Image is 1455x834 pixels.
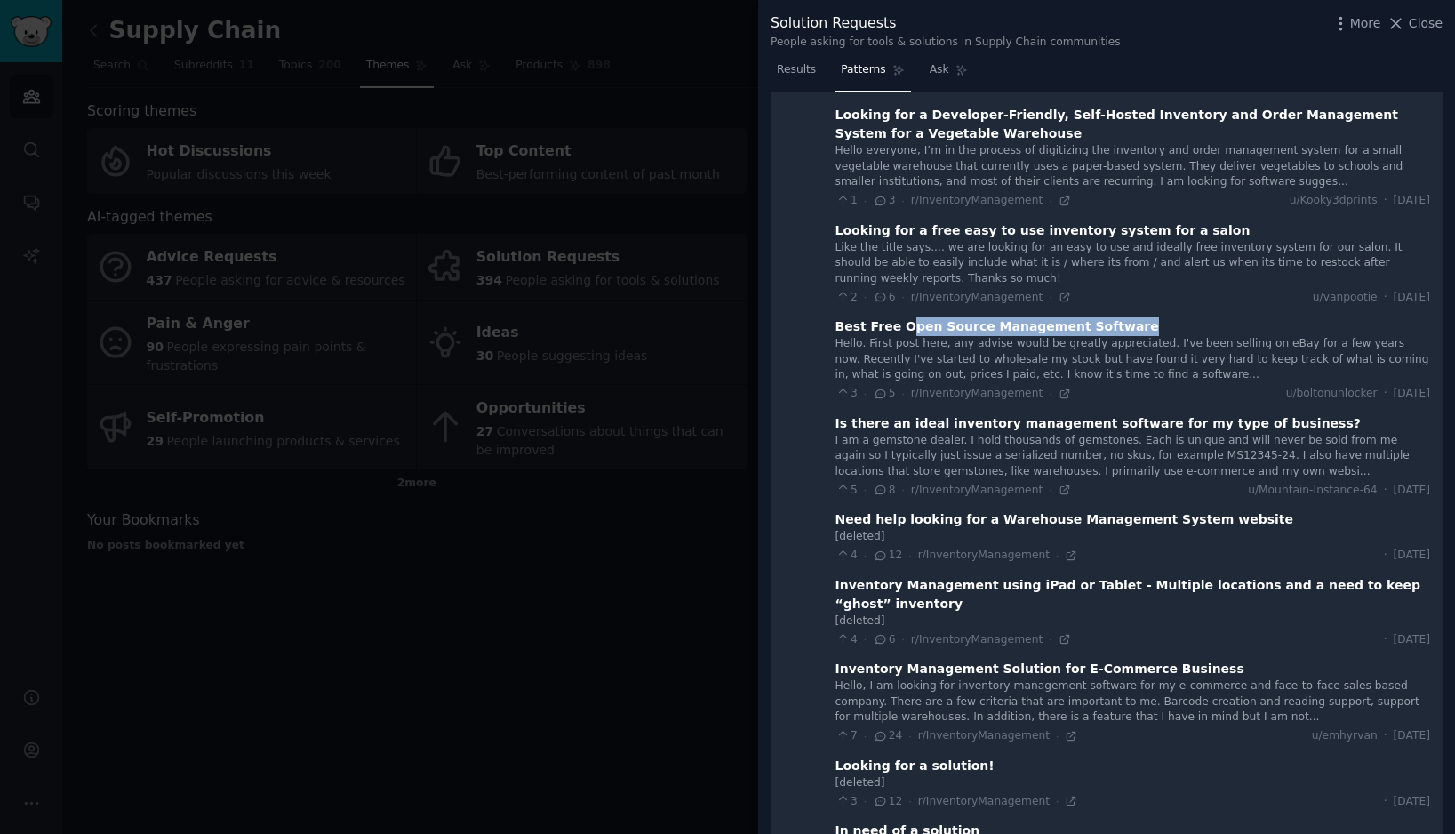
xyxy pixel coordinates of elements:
[1056,549,1059,562] span: ·
[1394,386,1430,402] span: [DATE]
[835,548,858,564] span: 4
[835,433,1430,480] div: I am a gemstone dealer. I hold thousands of gemstones. Each is unique and will never be sold from...
[1384,794,1387,810] span: ·
[1331,14,1381,33] button: More
[873,483,895,499] span: 8
[911,484,1043,496] span: r/InventoryManagement
[1049,388,1051,400] span: ·
[1313,290,1378,306] span: u/vanpootie
[1409,14,1443,33] span: Close
[911,194,1043,206] span: r/InventoryManagement
[1394,794,1430,810] span: [DATE]
[835,794,858,810] span: 3
[835,290,858,306] span: 2
[835,510,1294,529] div: Need help looking for a Warehouse Management System website
[908,730,911,742] span: ·
[835,414,1361,433] div: Is there an ideal inventory management software for my type of business?
[864,484,867,496] span: ·
[1286,386,1378,402] span: u/boltonunlocker
[873,386,895,402] span: 5
[771,35,1121,51] div: People asking for tools & solutions in Supply Chain communities
[1049,633,1051,646] span: ·
[835,728,858,744] span: 7
[1394,193,1430,209] span: [DATE]
[901,388,904,400] span: ·
[873,548,902,564] span: 12
[864,633,867,646] span: ·
[1056,730,1059,742] span: ·
[835,660,1244,678] div: Inventory Management Solution for E-Commerce Business
[873,193,895,209] span: 3
[1049,291,1051,303] span: ·
[911,387,1043,399] span: r/InventoryManagement
[911,291,1043,303] span: r/InventoryManagement
[835,775,1430,791] div: [deleted]
[1394,548,1430,564] span: [DATE]
[918,729,1050,742] span: r/InventoryManagement
[1056,795,1059,807] span: ·
[835,336,1430,383] div: Hello. First post here, any advise would be greatly appreciated. I've been selling on eBay for a ...
[923,56,974,92] a: Ask
[864,730,867,742] span: ·
[835,483,858,499] span: 5
[835,221,1251,240] div: Looking for a free easy to use inventory system for a salon
[835,576,1430,613] div: Inventory Management using iPad or Tablet - Multiple locations and a need to keep “ghost” inventory
[835,386,858,402] span: 3
[901,633,904,646] span: ·
[1248,483,1378,499] span: u/Mountain-Instance-64
[835,193,858,209] span: 1
[1384,483,1387,499] span: ·
[1290,193,1378,209] span: u/Kooky3dprints
[908,549,911,562] span: ·
[1394,632,1430,648] span: [DATE]
[864,291,867,303] span: ·
[1384,193,1387,209] span: ·
[1312,728,1378,744] span: u/emhyrvan
[835,613,1430,630] div: [deleted]
[1394,290,1430,306] span: [DATE]
[841,62,885,78] span: Patterns
[1394,483,1430,499] span: [DATE]
[908,795,911,807] span: ·
[864,795,867,807] span: ·
[777,62,816,78] span: Results
[835,632,858,648] span: 4
[864,195,867,207] span: ·
[873,794,902,810] span: 12
[1384,290,1387,306] span: ·
[1384,548,1387,564] span: ·
[1394,728,1430,744] span: [DATE]
[918,549,1050,561] span: r/InventoryManagement
[1384,632,1387,648] span: ·
[901,195,904,207] span: ·
[835,678,1430,726] div: Hello, I am looking for inventory management software for my e-commerce and face-to-face sales ba...
[835,529,1430,545] div: [deleted]
[835,143,1430,190] div: Hello everyone, I’m in the process of digitizing the inventory and order management system for a ...
[911,633,1043,646] span: r/InventoryManagement
[1384,386,1387,402] span: ·
[835,240,1430,287] div: Like the title says.... we are looking for an easy to use and ideally free inventory system for o...
[918,795,1050,807] span: r/InventoryManagement
[1387,14,1443,33] button: Close
[901,291,904,303] span: ·
[864,549,867,562] span: ·
[873,728,902,744] span: 24
[835,106,1430,143] div: Looking for a Developer-Friendly, Self-Hosted Inventory and Order Management System for a Vegetab...
[1049,195,1051,207] span: ·
[771,12,1121,35] div: Solution Requests
[1384,728,1387,744] span: ·
[771,56,822,92] a: Results
[901,484,904,496] span: ·
[864,388,867,400] span: ·
[873,290,895,306] span: 6
[873,632,895,648] span: 6
[835,757,995,775] div: Looking for a solution!
[835,317,1159,336] div: Best Free Open Source Management Software
[930,62,949,78] span: Ask
[1049,484,1051,496] span: ·
[1350,14,1381,33] span: More
[835,56,910,92] a: Patterns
